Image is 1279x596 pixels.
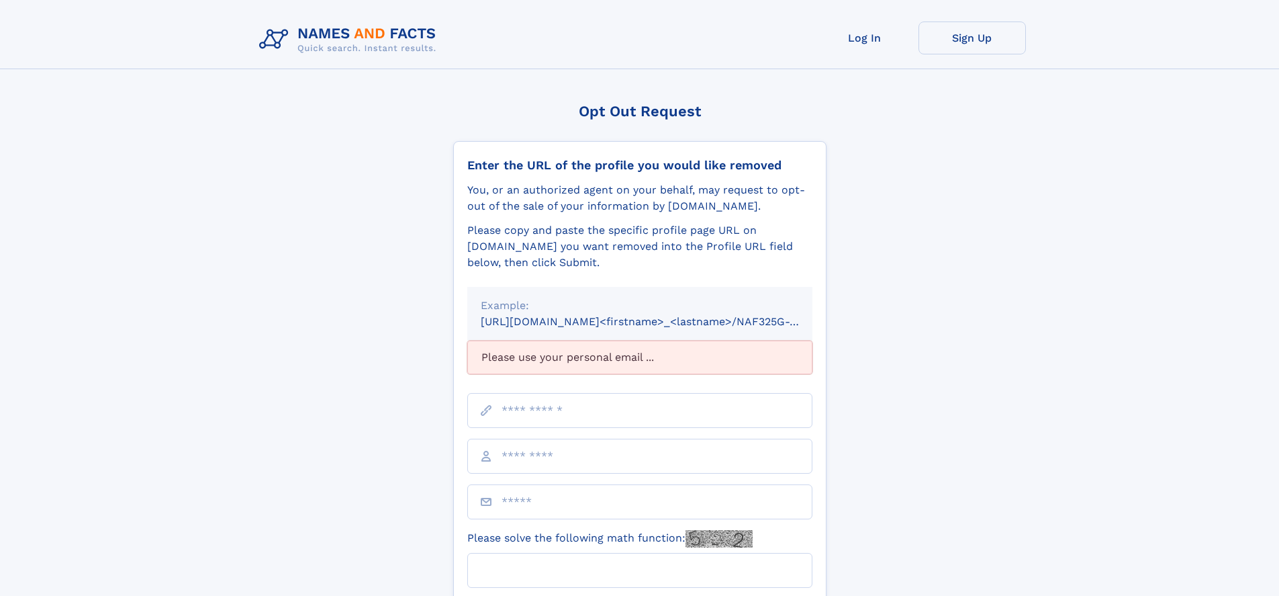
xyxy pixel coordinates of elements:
label: Please solve the following math function: [467,530,753,548]
div: You, or an authorized agent on your behalf, may request to opt-out of the sale of your informatio... [467,182,812,214]
div: Example: [481,298,799,314]
a: Log In [811,22,918,54]
div: Please copy and paste the specific profile page URL on [DOMAIN_NAME] you want removed into the Pr... [467,222,812,271]
img: Logo Names and Facts [254,22,447,58]
a: Sign Up [918,22,1026,54]
div: Enter the URL of the profile you would like removed [467,158,812,173]
small: [URL][DOMAIN_NAME]<firstname>_<lastname>/NAF325G-xxxxxxxx [481,315,838,328]
div: Please use your personal email ... [467,341,812,374]
div: Opt Out Request [453,103,826,120]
